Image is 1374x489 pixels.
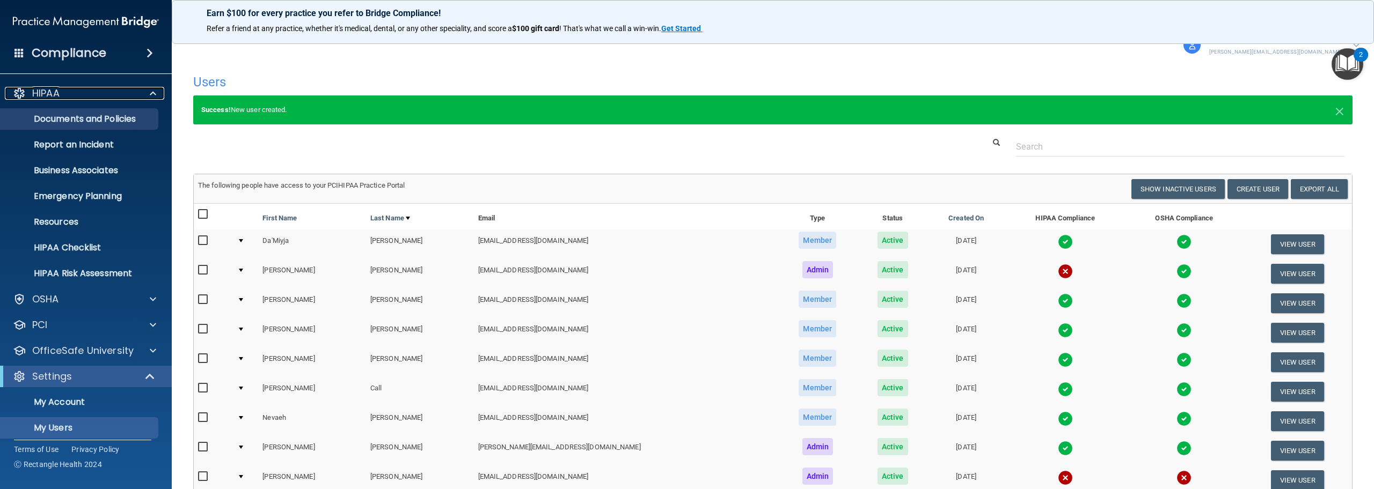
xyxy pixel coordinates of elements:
span: Active [878,350,908,367]
img: arrow-down.227dba2b.svg [1353,43,1360,47]
span: Ⓒ Rectangle Health 2024 [14,459,102,470]
a: Export All [1291,179,1348,199]
th: HIPAA Compliance [1005,204,1125,229]
a: OSHA [13,293,156,306]
a: Terms of Use [14,444,59,455]
p: My Users [7,423,154,433]
td: [DATE] [927,436,1005,465]
strong: $100 gift card [512,24,559,33]
img: tick.e7d51cea.svg [1058,352,1073,367]
td: [PERSON_NAME] [366,288,474,318]
p: Settings [32,370,72,383]
p: Resources [7,217,154,227]
span: Active [878,438,908,455]
span: Member [799,409,836,426]
td: [PERSON_NAME] [366,229,474,259]
img: tick.e7d51cea.svg [1176,441,1192,456]
p: Earn $100 for every practice you refer to Bridge Compliance! [207,8,1339,18]
td: [PERSON_NAME] [366,406,474,436]
img: cross.ca9f0e7f.svg [1058,470,1073,485]
p: OfficeSafe University [32,344,134,357]
td: [PERSON_NAME] [258,259,366,288]
p: HIPAA Risk Assessment [7,268,154,279]
img: PMB logo [13,11,159,33]
td: [DATE] [927,259,1005,288]
strong: Get Started [661,24,701,33]
th: OSHA Compliance [1125,204,1243,229]
td: [PERSON_NAME] [366,259,474,288]
h4: Users [193,75,863,89]
button: View User [1271,264,1324,284]
td: [EMAIL_ADDRESS][DOMAIN_NAME] [474,288,777,318]
div: 2 [1359,55,1363,69]
button: View User [1271,382,1324,402]
span: Active [878,232,908,249]
a: OfficeSafe University [13,344,156,357]
img: tick.e7d51cea.svg [1058,441,1073,456]
td: [PERSON_NAME] [258,318,366,347]
img: tick.e7d51cea.svg [1058,411,1073,426]
a: First Name [262,212,297,225]
span: Refer a friend at any practice, whether it's medical, dental, or any other speciality, and score a [207,24,512,33]
p: OSHA [32,293,59,306]
img: tick.e7d51cea.svg [1176,382,1192,397]
td: [DATE] [927,318,1005,347]
td: [PERSON_NAME] [258,347,366,377]
td: [EMAIL_ADDRESS][DOMAIN_NAME] [474,229,777,259]
img: tick.e7d51cea.svg [1176,264,1192,279]
span: Member [799,350,836,367]
img: cross.ca9f0e7f.svg [1058,264,1073,279]
td: [PERSON_NAME] [366,318,474,347]
p: Report an Incident [7,139,154,150]
th: Email [474,204,777,229]
input: Search [1016,137,1344,157]
p: [PERSON_NAME][EMAIL_ADDRESS][DOMAIN_NAME] [1209,47,1342,57]
button: Close [1335,103,1344,116]
button: View User [1271,352,1324,372]
span: Admin [802,438,834,455]
span: Member [799,291,836,308]
button: View User [1271,411,1324,431]
span: Active [878,468,908,485]
td: [PERSON_NAME] [366,436,474,465]
a: Created On [948,212,984,225]
img: tick.e7d51cea.svg [1058,323,1073,338]
td: [PERSON_NAME] [258,436,366,465]
button: View User [1271,293,1324,313]
td: [DATE] [927,406,1005,436]
span: Member [799,232,836,249]
span: ! That's what we call a win-win. [559,24,661,33]
img: avatar.17b06cb7.svg [1183,36,1201,54]
img: tick.e7d51cea.svg [1176,411,1192,426]
td: [EMAIL_ADDRESS][DOMAIN_NAME] [474,406,777,436]
button: Show Inactive Users [1131,179,1225,199]
span: Admin [802,261,834,278]
td: [PERSON_NAME] [366,347,474,377]
span: Active [878,379,908,396]
span: Admin [802,468,834,485]
span: The following people have access to your PCIHIPAA Practice Portal [198,181,405,189]
td: Nevaeh [258,406,366,436]
td: [PERSON_NAME] [258,288,366,318]
span: Active [878,261,908,278]
span: Active [878,291,908,308]
button: Create User [1227,179,1288,199]
td: [EMAIL_ADDRESS][DOMAIN_NAME] [474,259,777,288]
img: tick.e7d51cea.svg [1058,293,1073,308]
p: PCI [32,318,47,331]
a: PCI [13,318,156,331]
img: cross.ca9f0e7f.svg [1176,470,1192,485]
p: HIPAA [32,87,60,100]
span: Active [878,320,908,337]
td: [EMAIL_ADDRESS][DOMAIN_NAME] [474,318,777,347]
button: Open Resource Center, 2 new notifications [1332,48,1363,80]
td: Call [366,377,474,406]
img: tick.e7d51cea.svg [1176,293,1192,308]
img: tick.e7d51cea.svg [1176,352,1192,367]
p: My Account [7,397,154,407]
img: tick.e7d51cea.svg [1058,382,1073,397]
td: [EMAIL_ADDRESS][DOMAIN_NAME] [474,377,777,406]
img: tick.e7d51cea.svg [1176,234,1192,249]
a: Privacy Policy [71,444,120,455]
span: Active [878,409,908,426]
